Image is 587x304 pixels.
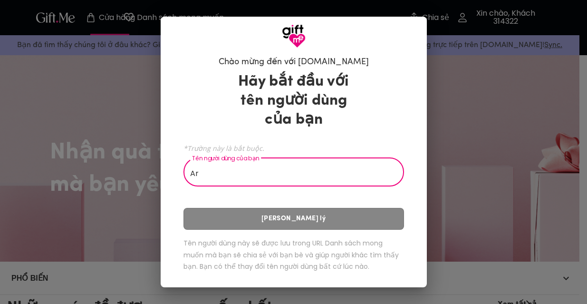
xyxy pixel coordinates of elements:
[183,160,394,186] input: Tên người dùng của bạn
[219,58,369,67] font: Chào mừng đến với [DOMAIN_NAME]
[183,144,264,153] font: *Trường này là bắt buộc.
[183,238,399,271] font: Tên người dùng này sẽ được lưu trong URL Danh sách mong muốn mà bạn sẽ chia sẻ với bạn bè và giúp...
[282,24,306,48] img: Logo GiftMe
[238,74,349,127] font: Hãy bắt đầu với tên người dùng của bạn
